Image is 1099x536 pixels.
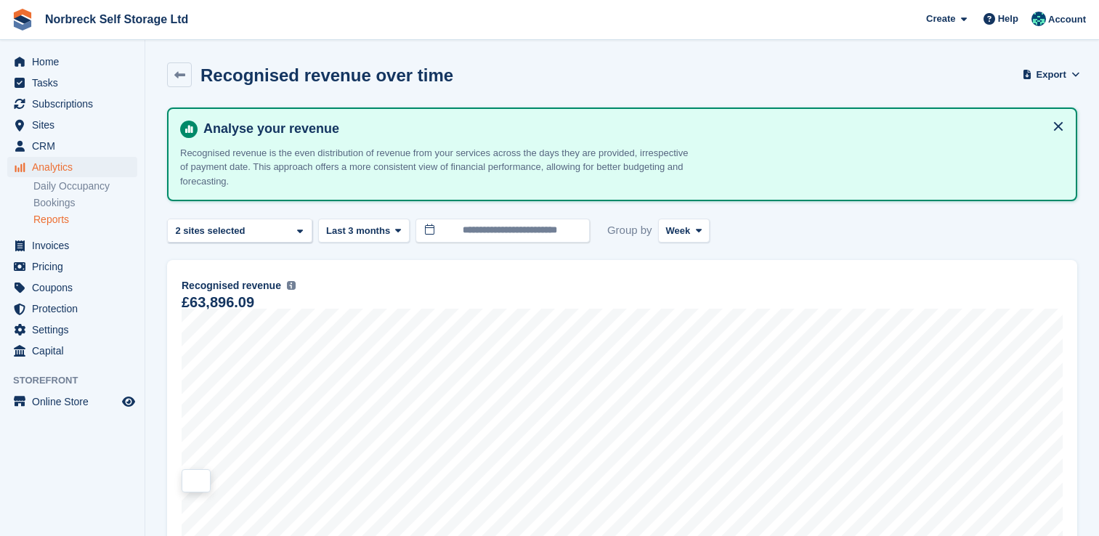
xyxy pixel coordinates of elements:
span: Storefront [13,373,145,388]
a: Reports [33,213,137,227]
img: stora-icon-8386f47178a22dfd0bd8f6a31ec36ba5ce8667c1dd55bd0f319d3a0aa187defe.svg [12,9,33,31]
a: menu [7,94,137,114]
a: menu [7,115,137,135]
span: Help [998,12,1018,26]
a: Daily Occupancy [33,179,137,193]
a: menu [7,52,137,72]
span: CRM [32,136,119,156]
a: menu [7,277,137,298]
a: menu [7,235,137,256]
p: Recognised revenue is the even distribution of revenue from your services across the days they ar... [180,146,689,189]
span: Export [1037,68,1066,82]
span: Recognised revenue [182,278,281,293]
span: Capital [32,341,119,361]
button: Export [1025,62,1077,86]
button: Last 3 months [318,219,410,243]
span: Online Store [32,391,119,412]
a: menu [7,341,137,361]
a: Bookings [33,196,137,210]
button: Week [658,219,710,243]
a: menu [7,256,137,277]
div: 2 sites selected [173,224,251,238]
img: Sally King [1031,12,1046,26]
a: menu [7,320,137,340]
span: Subscriptions [32,94,119,114]
a: Preview store [120,393,137,410]
span: Settings [32,320,119,340]
span: Account [1048,12,1086,27]
a: menu [7,299,137,319]
span: Week [666,224,691,238]
span: Sites [32,115,119,135]
span: Home [32,52,119,72]
div: £63,896.09 [182,296,254,309]
span: Pricing [32,256,119,277]
span: Invoices [32,235,119,256]
span: Analytics [32,157,119,177]
span: Last 3 months [326,224,390,238]
img: icon-info-grey-7440780725fd019a000dd9b08b2336e03edf1995a4989e88bcd33f0948082b44.svg [287,281,296,290]
span: Group by [607,219,652,243]
a: menu [7,73,137,93]
span: Protection [32,299,119,319]
h4: Analyse your revenue [198,121,1064,137]
span: Coupons [32,277,119,298]
span: Tasks [32,73,119,93]
span: Create [926,12,955,26]
a: menu [7,157,137,177]
a: menu [7,391,137,412]
a: menu [7,136,137,156]
h2: Recognised revenue over time [200,65,453,85]
a: Norbreck Self Storage Ltd [39,7,194,31]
